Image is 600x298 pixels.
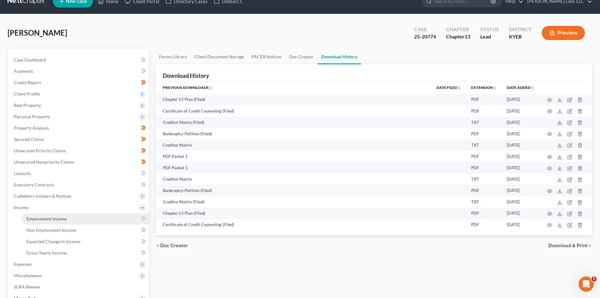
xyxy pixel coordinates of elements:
a: Unsecured Priority Claims [9,145,149,156]
i: unfold_more [493,86,497,90]
td: PDF Packet 1 [155,151,431,162]
span: Expected Change in Income [26,239,80,244]
span: Doc Creator [160,243,188,248]
button: Preview [542,26,585,40]
span: Client Profile [14,91,40,96]
span: SOFA Review [14,284,40,289]
td: PDF Packet 1 [155,162,431,173]
span: Non Employment Income [26,227,76,233]
span: Unsecured Nonpriority Claims [14,159,74,165]
td: Certificate of Credit Counseling (Filed) [155,219,431,231]
a: Forms Library [155,49,191,64]
td: Bankruptcy Petition (Filed) [155,128,431,139]
td: PDF [466,185,502,196]
div: Previous Downloads [155,81,592,231]
a: Previous Downloadsunfold_more [163,85,213,90]
a: Executory Contracts [9,179,149,190]
td: Chapter 13 Plan (Filed) [155,208,431,219]
i: unfold_more [457,86,461,90]
a: Download History [317,49,361,64]
a: Date Filedunfold_more [437,85,461,90]
a: Unsecured Nonpriority Claims [9,156,149,168]
a: PACER Notices [248,49,285,64]
div: Case [414,26,436,33]
div: KYEB [509,33,532,40]
td: [DATE] [502,117,540,128]
td: PDF [466,105,502,117]
td: PDF [466,208,502,219]
a: Secured Claims [9,134,149,145]
td: Creditor Matrix [155,173,431,185]
a: Payments [9,66,149,77]
i: unfold_more [531,86,534,90]
i: unfold_more [209,86,213,90]
button: Download & Print chevron_right [548,243,592,248]
a: Client Document Storage [191,49,248,64]
a: Extensionunfold_more [471,85,497,90]
a: Credit Report [9,77,149,88]
div: 25-20774 [414,33,436,40]
a: Gross Yearly Income [21,247,149,259]
span: Property Analysis [14,125,49,131]
a: Lawsuits [9,168,149,179]
span: Personal Property [14,114,50,119]
td: [DATE] [502,196,540,207]
td: [DATE] [502,173,540,185]
button: chevron_left Doc Creator [155,243,188,248]
a: SOFA Review [9,281,149,293]
a: Employment Income [21,213,149,225]
td: [DATE] [502,139,540,151]
td: [DATE] [502,162,540,173]
iframe: Intercom live chat [579,277,594,292]
td: PDF [466,219,502,231]
span: [PERSON_NAME] [8,28,67,37]
td: PDF [466,151,502,162]
span: 13 [465,33,470,39]
div: District [509,26,532,33]
a: Date addedunfold_more [507,85,534,90]
a: Expected Change in Income [21,236,149,247]
td: TXT [466,117,502,128]
td: TXT [466,196,502,207]
span: 3 [591,277,597,282]
a: Property Analysis [9,122,149,134]
td: [DATE] [502,94,540,105]
td: TXT [466,173,502,185]
td: [DATE] [502,185,540,196]
i: chevron_left [155,243,160,248]
td: PDF [466,128,502,139]
span: Income [14,205,28,210]
div: Download History [163,72,209,79]
span: Download & Print [548,243,587,248]
td: Creditor Matrix [155,139,431,151]
td: Creditor Matrix (Filed) [155,117,431,128]
td: PDF [466,94,502,105]
span: Miscellaneous [14,273,42,278]
span: Codebtors Insiders & Notices [14,193,71,199]
div: Chapter [446,33,470,40]
div: Chapter [446,26,470,33]
span: Secured Claims [14,137,44,142]
div: Lead [480,33,499,40]
td: [DATE] [502,208,540,219]
span: Lawsuits [14,171,31,176]
span: Unsecured Priority Claims [14,148,66,153]
span: Credit Report [14,80,41,85]
a: Case Dashboard [9,54,149,66]
td: [DATE] [502,219,540,231]
span: Expenses [14,261,32,267]
td: Bankruptcy Petition (Filed) [155,185,431,196]
span: Real Property [14,102,41,108]
td: [DATE] [502,105,540,117]
td: [DATE] [502,128,540,139]
span: Payments [14,68,33,74]
i: chevron_right [587,243,592,248]
td: TXT [466,139,502,151]
td: Creditor Matrix (Filed) [155,196,431,207]
a: Non Employment Income [21,225,149,236]
td: Chapter 13 Plan (Filed) [155,94,431,105]
div: Status [480,26,499,33]
a: Doc Creator [285,49,317,64]
span: Case Dashboard [14,57,46,62]
span: Employment Income [26,216,67,221]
